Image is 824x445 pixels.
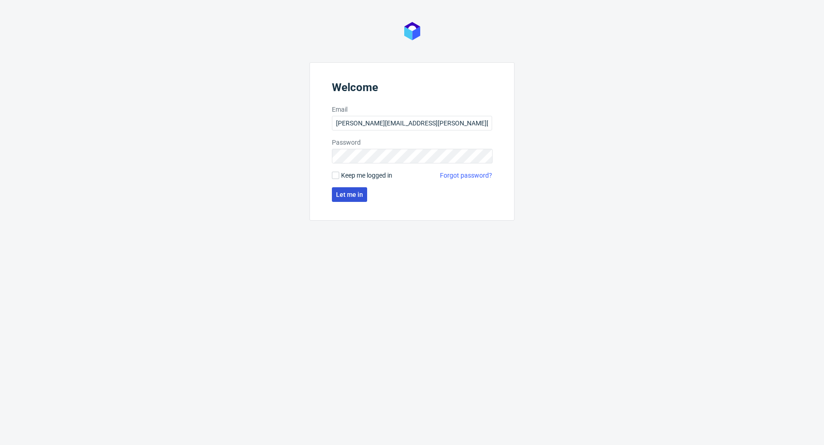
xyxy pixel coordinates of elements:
button: Let me in [332,187,367,202]
header: Welcome [332,81,492,98]
label: Password [332,138,492,147]
a: Forgot password? [440,171,492,180]
label: Email [332,105,492,114]
span: Let me in [336,191,363,198]
span: Keep me logged in [341,171,392,180]
input: you@youremail.com [332,116,492,130]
